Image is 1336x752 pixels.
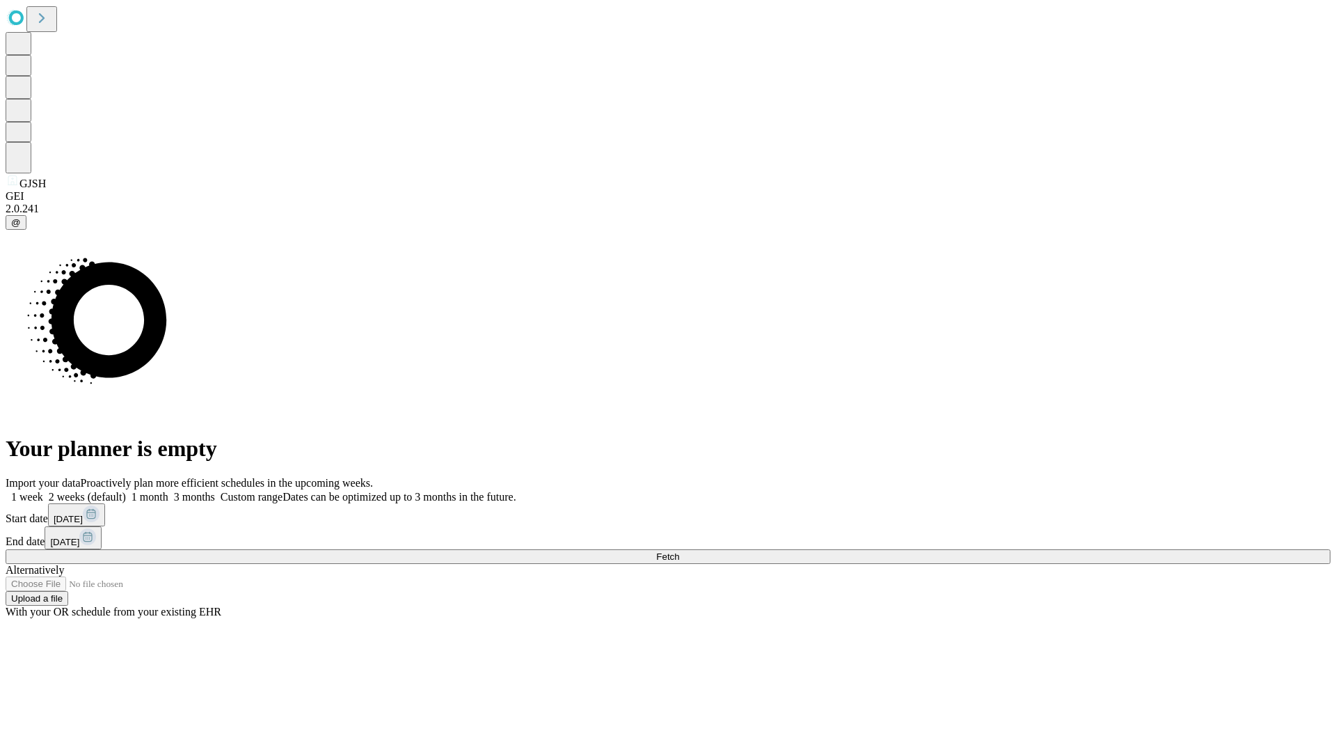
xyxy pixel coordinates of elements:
span: @ [11,217,21,228]
span: Proactively plan more efficient schedules in the upcoming weeks. [81,477,373,489]
button: @ [6,215,26,230]
button: Fetch [6,549,1330,564]
div: End date [6,526,1330,549]
div: GEI [6,190,1330,203]
button: [DATE] [45,526,102,549]
span: [DATE] [54,514,83,524]
span: 3 months [174,491,215,503]
h1: Your planner is empty [6,436,1330,462]
span: GJSH [19,178,46,189]
span: Custom range [221,491,283,503]
span: Import your data [6,477,81,489]
span: Alternatively [6,564,64,576]
button: Upload a file [6,591,68,606]
div: Start date [6,503,1330,526]
span: 1 month [132,491,168,503]
span: With your OR schedule from your existing EHR [6,606,221,618]
span: Fetch [656,551,679,562]
span: Dates can be optimized up to 3 months in the future. [283,491,516,503]
button: [DATE] [48,503,105,526]
div: 2.0.241 [6,203,1330,215]
span: 1 week [11,491,43,503]
span: [DATE] [50,537,79,547]
span: 2 weeks (default) [49,491,126,503]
